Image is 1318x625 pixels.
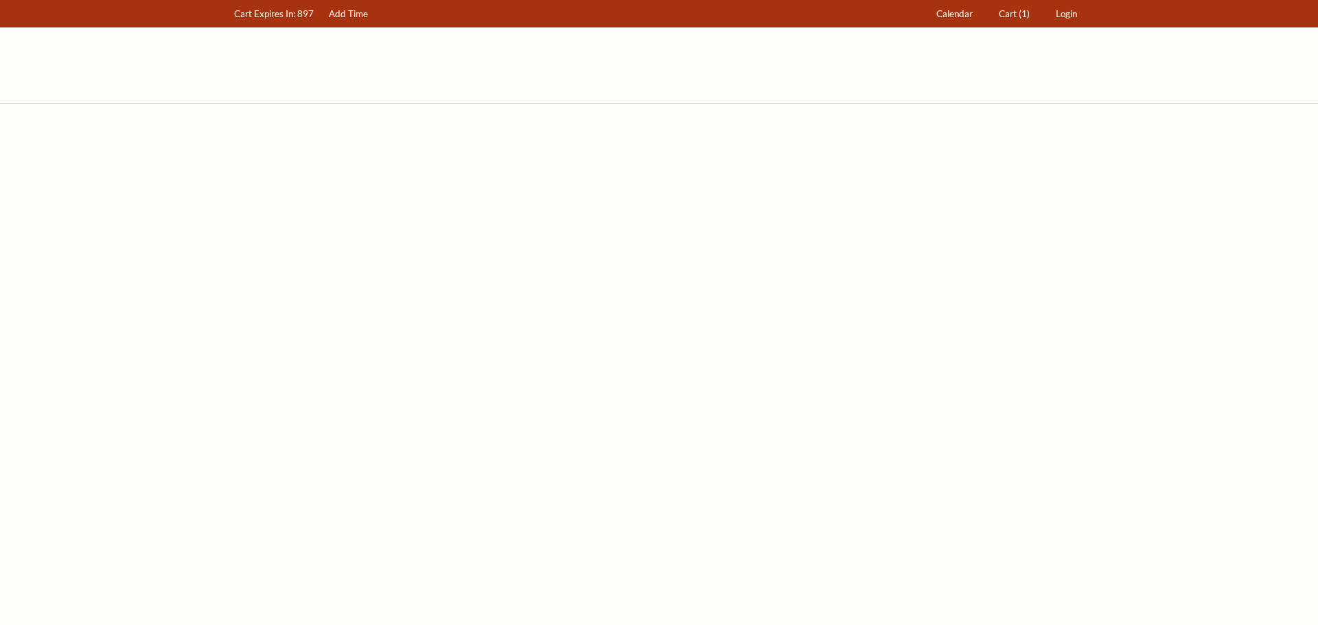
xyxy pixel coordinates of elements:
span: Login [1056,8,1077,19]
span: Calendar [936,8,973,19]
span: (1) [1019,8,1030,19]
a: Cart (1) [993,1,1037,27]
span: 897 [297,8,314,19]
span: Cart [999,8,1017,19]
span: Cart Expires In: [234,8,295,19]
a: Add Time [323,1,375,27]
a: Login [1050,1,1084,27]
a: Calendar [930,1,980,27]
